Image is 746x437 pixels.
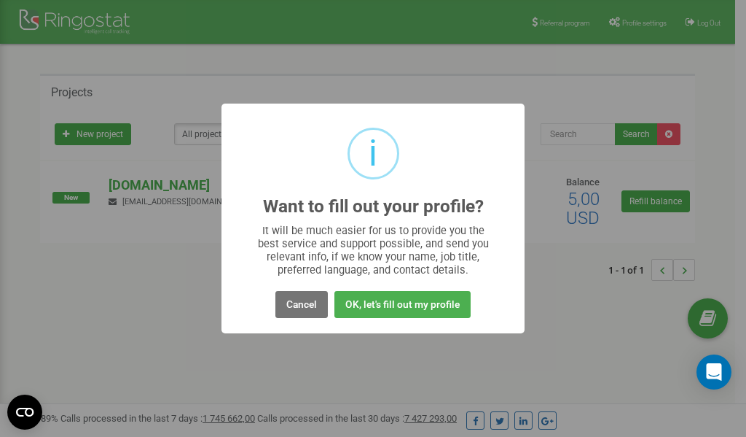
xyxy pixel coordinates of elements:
div: Open Intercom Messenger [696,355,731,390]
h2: Want to fill out your profile? [263,197,484,217]
button: Open CMP widget [7,395,42,430]
div: i [369,130,377,177]
button: Cancel [275,291,328,318]
button: OK, let's fill out my profile [334,291,471,318]
div: It will be much easier for us to provide you the best service and support possible, and send you ... [251,224,496,276]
